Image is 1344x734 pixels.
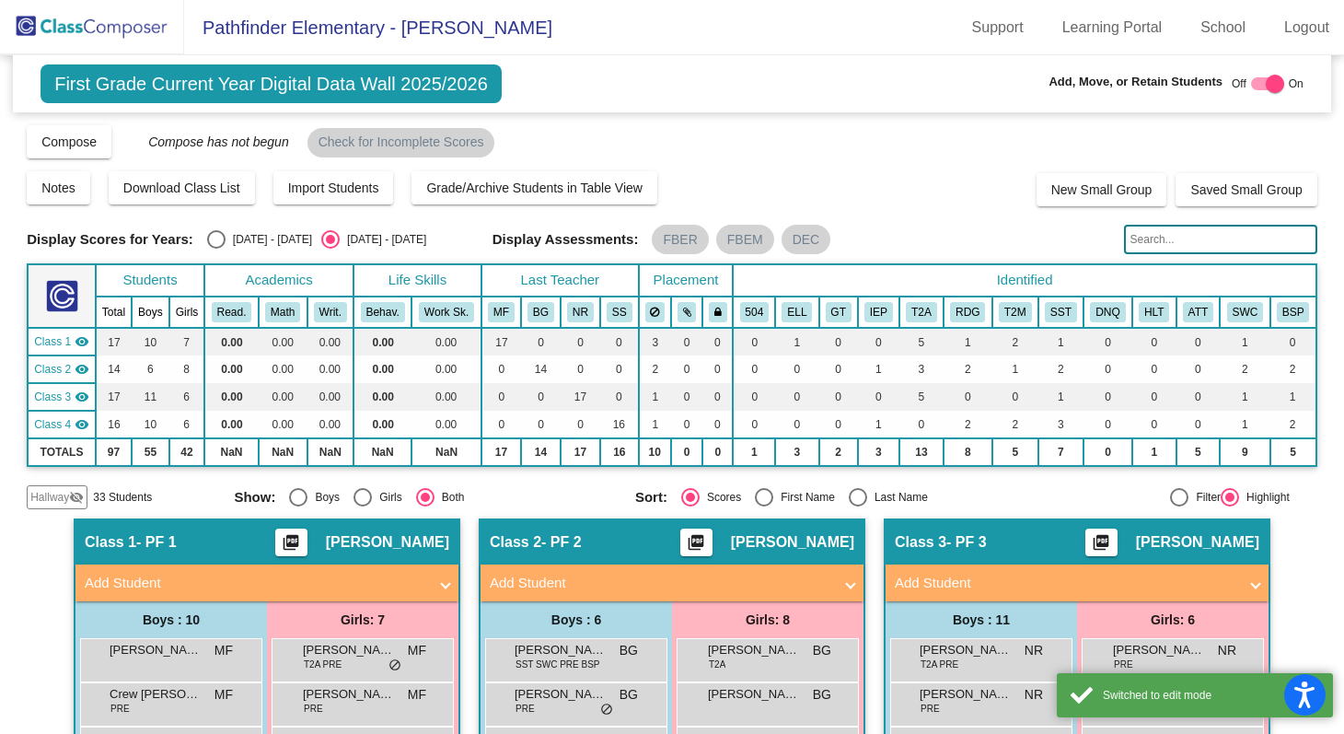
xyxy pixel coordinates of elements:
td: 97 [96,438,132,466]
th: Tier 2A Reading Intervention at some point in the 2024-25 school year [899,297,944,328]
td: 0.00 [259,411,307,438]
mat-icon: picture_as_pdf [280,533,302,559]
td: 0 [733,328,775,355]
a: School [1186,13,1260,42]
button: Saved Small Group [1176,173,1316,206]
span: T2A PRE [304,658,342,671]
td: 3 [858,438,899,466]
td: 1 [1038,383,1083,411]
span: Crew [PERSON_NAME] [110,685,202,704]
div: Girls [372,489,402,506]
th: Attendance Concerns [1176,297,1221,328]
td: 14 [521,355,561,383]
td: 0.00 [411,411,481,438]
td: 2 [819,438,858,466]
span: - PF 1 [136,533,177,552]
td: 17 [561,438,600,466]
td: 0 [1083,411,1132,438]
td: 2 [1270,411,1316,438]
td: 3 [1038,411,1083,438]
span: PRE [1114,658,1133,671]
button: IEP [864,302,893,322]
td: 0.00 [411,355,481,383]
th: Behavior Support Plan at some point during 2024-25 school year [1270,297,1316,328]
td: 42 [169,438,205,466]
td: 1 [858,411,899,438]
td: 2 [944,355,992,383]
td: Barbie Glidewell - PF 2 [28,355,96,383]
button: Writ. [314,302,347,322]
mat-radio-group: Select an option [635,488,1022,507]
th: Identified [733,264,1315,297]
td: 1 [1270,383,1316,411]
button: RDG [950,302,985,322]
td: 8 [169,355,205,383]
td: NaN [411,438,481,466]
span: [PERSON_NAME] [1136,533,1259,552]
div: Girls: 8 [672,601,863,638]
td: 1 [1038,328,1083,355]
th: Girls [169,297,205,328]
td: 55 [132,438,169,466]
span: Grade/Archive Students in Table View [426,181,643,195]
button: GT [826,302,852,322]
span: Import Students [288,181,379,195]
td: 0 [1083,438,1132,466]
td: NaN [204,438,258,466]
td: 7 [1038,438,1083,466]
td: 0 [671,383,702,411]
a: Logout [1269,13,1344,42]
button: ATT [1183,302,1213,322]
button: Math [265,302,300,322]
button: Print Students Details [1085,529,1118,556]
td: 7 [169,328,205,355]
div: Boys : 10 [75,601,267,638]
th: Saw Social Worker or Counselor in 2024-25 school year [1220,297,1269,328]
span: Compose has not begun [130,134,289,149]
td: 2 [992,411,1038,438]
span: [PERSON_NAME] [708,641,800,659]
button: NR [567,302,594,322]
td: 3 [775,438,818,466]
span: MF [214,641,233,660]
td: 17 [96,328,132,355]
td: 17 [481,438,521,466]
td: 8 [944,438,992,466]
button: T2M [999,302,1032,322]
td: 2 [1270,355,1316,383]
mat-chip: DEC [782,225,831,254]
span: On [1289,76,1303,92]
td: 1 [1132,438,1176,466]
td: 1 [858,355,899,383]
button: New Small Group [1037,173,1167,206]
td: 3 [639,328,671,355]
th: 504 Plan [733,297,775,328]
td: 0.00 [353,355,411,383]
div: Boys [307,489,340,506]
td: 0 [858,383,899,411]
mat-panel-title: Add Student [895,573,1237,594]
td: 0 [1083,355,1132,383]
mat-icon: visibility [75,334,89,349]
td: 1 [733,438,775,466]
span: - PF 2 [541,533,582,552]
td: 1 [775,328,818,355]
td: 16 [96,411,132,438]
td: 0 [733,411,775,438]
button: 504 [740,302,770,322]
th: Placement [639,264,734,297]
span: 33 Students [93,489,152,506]
button: Compose [27,125,111,158]
div: [DATE] - [DATE] [340,231,426,248]
td: 0 [600,355,639,383]
span: [PERSON_NAME] [1113,641,1205,659]
span: [PERSON_NAME] [110,641,202,659]
td: 0.00 [353,328,411,355]
td: 0 [521,411,561,438]
button: HLT [1139,302,1169,322]
span: Compose [41,134,97,149]
th: Stephanie Seigel [600,297,639,328]
span: MF [214,685,233,705]
td: 0 [702,411,733,438]
td: 0 [521,383,561,411]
